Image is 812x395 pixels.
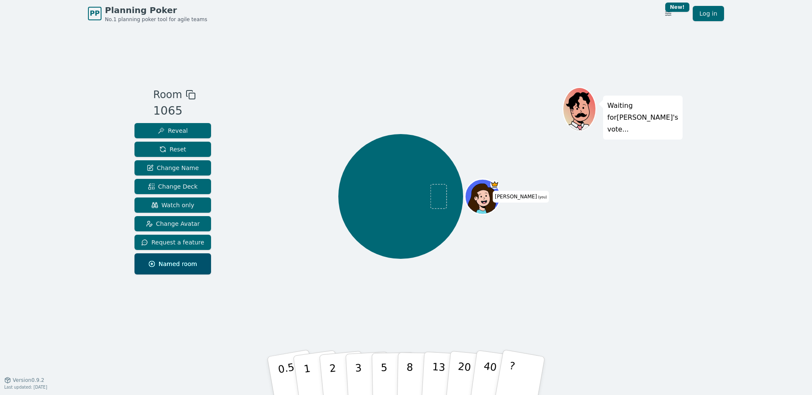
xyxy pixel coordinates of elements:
span: Version 0.9.2 [13,377,44,384]
span: Change Deck [148,182,198,191]
button: Request a feature [134,235,211,250]
button: New! [661,6,676,21]
span: Last updated: [DATE] [4,385,47,390]
span: Request a feature [141,238,204,247]
a: PPPlanning PokerNo.1 planning poker tool for agile teams [88,4,207,23]
div: New! [665,3,689,12]
button: Watch only [134,197,211,213]
span: No.1 planning poker tool for agile teams [105,16,207,23]
button: Change Name [134,160,211,176]
p: Waiting for [PERSON_NAME] 's vote... [607,100,678,135]
span: Click to change your name [493,191,549,203]
button: Click to change your avatar [466,180,499,213]
span: Change Name [147,164,199,172]
button: Named room [134,253,211,274]
span: Watch only [151,201,195,209]
a: Log in [693,6,724,21]
span: Named room [148,260,197,268]
span: Change Avatar [146,219,200,228]
span: Reset [159,145,186,154]
button: Version0.9.2 [4,377,44,384]
span: Reveal [158,126,188,135]
button: Reveal [134,123,211,138]
span: (you) [537,195,547,199]
span: Planning Poker [105,4,207,16]
span: diana is the host [490,180,499,189]
button: Change Avatar [134,216,211,231]
span: PP [90,8,99,19]
span: Room [153,87,182,102]
button: Change Deck [134,179,211,194]
button: Reset [134,142,211,157]
div: 1065 [153,102,195,120]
